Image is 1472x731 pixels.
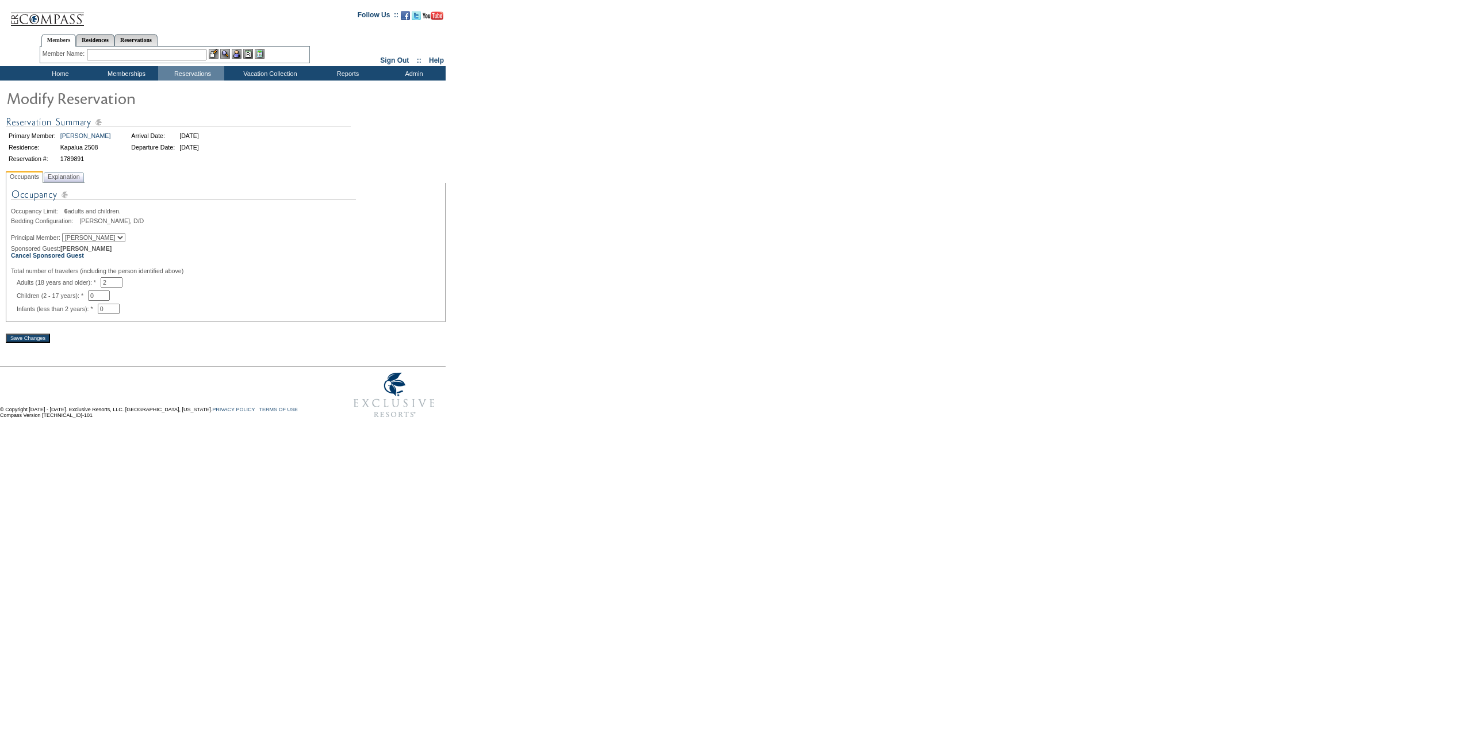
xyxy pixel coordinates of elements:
td: [DATE] [178,131,201,141]
td: Memberships [92,66,158,81]
a: Become our fan on Facebook [401,14,410,21]
a: [PERSON_NAME] [60,132,111,139]
td: Admin [379,66,446,81]
td: Departure Date: [129,142,177,152]
td: Residence: [7,142,57,152]
div: Member Name: [43,49,87,59]
img: Impersonate [232,49,241,59]
img: Become our fan on Facebook [401,11,410,20]
span: Children (2 - 17 years): * [17,292,88,299]
td: Follow Us :: [358,10,398,24]
a: Subscribe to our YouTube Channel [423,14,443,21]
span: Adults (18 years and older): * [17,279,101,286]
a: PRIVACY POLICY [212,407,255,412]
img: Subscribe to our YouTube Channel [423,12,443,20]
td: Primary Member: [7,131,57,141]
td: Arrival Date: [129,131,177,141]
a: TERMS OF USE [259,407,298,412]
span: [PERSON_NAME], D/D [79,217,144,224]
img: Occupancy [11,187,356,208]
img: Follow us on Twitter [412,11,421,20]
td: Reservations [158,66,224,81]
img: b_edit.gif [209,49,218,59]
a: Reservations [114,34,158,46]
span: [PERSON_NAME] [60,245,112,252]
td: Reports [313,66,379,81]
img: Reservations [243,49,253,59]
a: Cancel Sponsored Guest [11,252,84,259]
td: 1789891 [59,154,113,164]
td: Vacation Collection [224,66,313,81]
span: 6 [64,208,68,215]
a: Help [429,56,444,64]
img: Modify Reservation [6,86,236,109]
div: adults and children. [11,208,440,215]
a: Members [41,34,76,47]
span: Occupants [7,171,41,183]
td: [DATE] [178,142,201,152]
a: Residences [76,34,114,46]
a: Follow us on Twitter [412,14,421,21]
img: View [220,49,230,59]
span: Occupancy Limit: [11,208,63,215]
td: Reservation #: [7,154,57,164]
div: Sponsored Guest: [11,245,440,259]
span: :: [417,56,421,64]
div: Total number of travelers (including the person identified above) [11,267,440,274]
a: Sign Out [380,56,409,64]
span: Principal Member: [11,234,60,241]
input: Save Changes [6,334,50,343]
img: Exclusive Resorts [343,366,446,424]
img: b_calculator.gif [255,49,264,59]
span: Bedding Configuration: [11,217,78,224]
span: Infants (less than 2 years): * [17,305,98,312]
span: Explanation [45,171,82,183]
img: Reservation Summary [6,115,351,129]
td: Kapalua 2508 [59,142,113,152]
td: Home [26,66,92,81]
img: Compass Home [10,3,85,26]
